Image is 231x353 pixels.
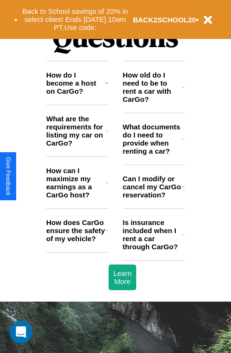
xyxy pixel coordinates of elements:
h3: Is insurance included when I rent a car through CarGo? [123,218,182,251]
button: Back to School savings of 20% in select cities! Ends [DATE] 10am PT.Use code: [18,5,133,34]
button: Learn More [109,265,136,290]
div: Give Feedback [5,157,11,196]
div: Open Intercom Messenger [10,321,32,343]
b: BACK2SCHOOL20 [133,16,196,24]
h3: How do I become a host on CarGo? [46,71,105,95]
h3: How old do I need to be to rent a car with CarGo? [123,71,182,103]
h3: How can I maximize my earnings as a CarGo host? [46,167,106,199]
h3: What are the requirements for listing my car on CarGo? [46,115,106,147]
h3: How does CarGo ensure the safety of my vehicle? [46,218,106,243]
h3: Can I modify or cancel my CarGo reservation? [123,175,182,199]
h3: What documents do I need to provide when renting a car? [123,123,183,155]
